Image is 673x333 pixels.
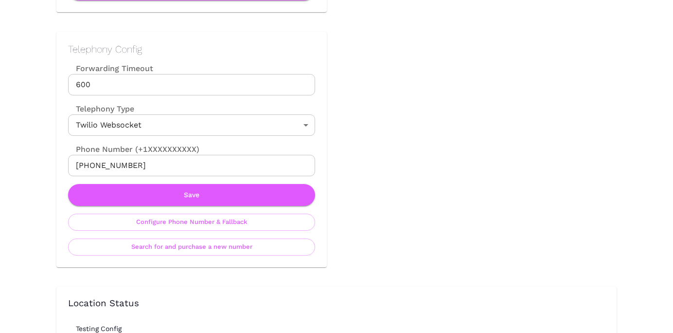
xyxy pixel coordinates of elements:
[68,63,315,74] label: Forwarding Timeout
[68,103,134,114] label: Telephony Type
[68,184,315,206] button: Save
[68,239,315,256] button: Search for and purchase a new number
[68,214,315,231] button: Configure Phone Number & Fallback
[68,114,315,136] div: Twilio Websocket
[68,43,315,55] h2: Telephony Config
[68,144,315,155] label: Phone Number (+1XXXXXXXXXX)
[76,325,613,333] h6: Testing Config
[68,298,605,309] h3: Location Status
